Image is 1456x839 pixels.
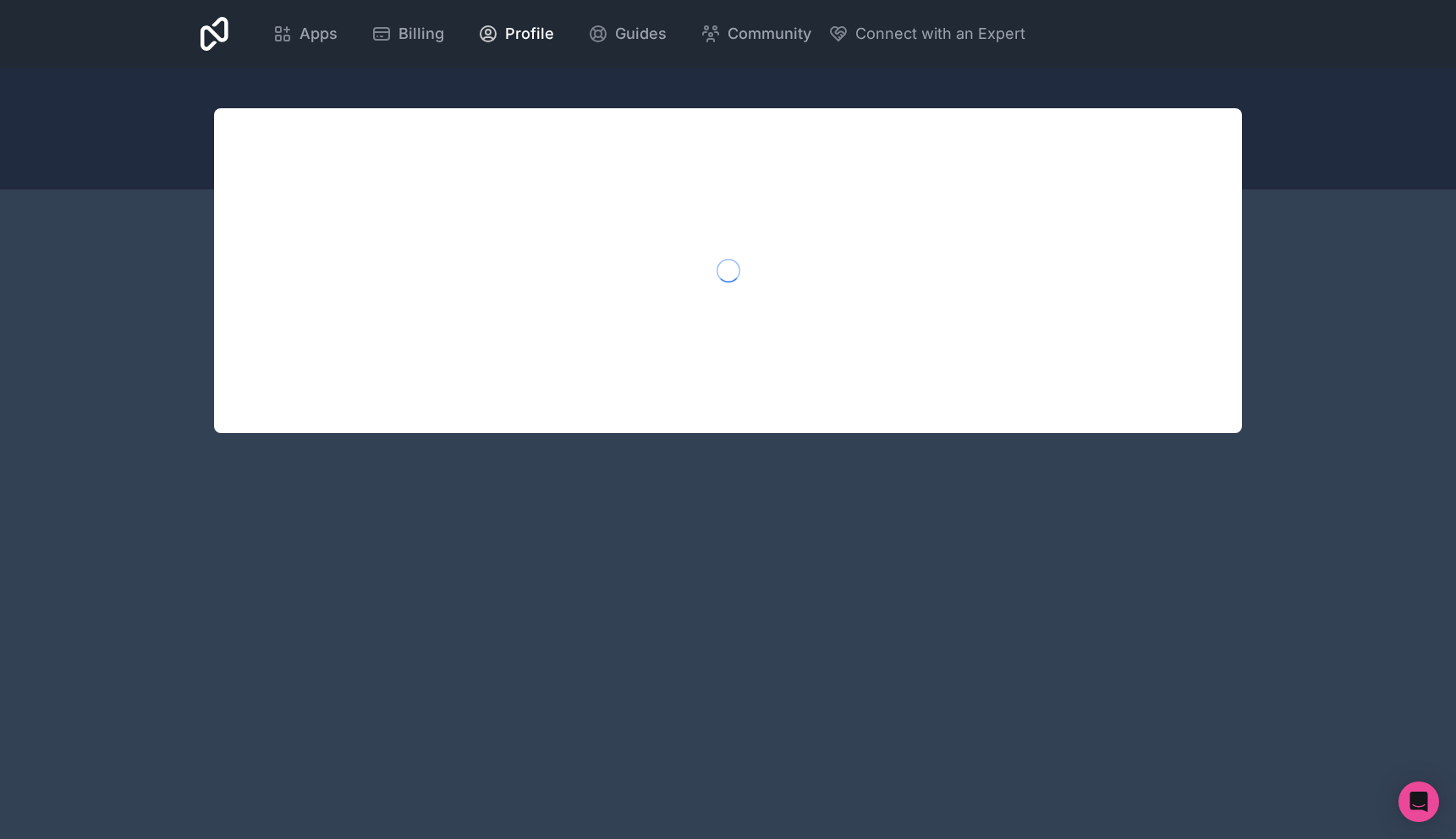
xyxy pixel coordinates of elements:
[728,22,811,46] span: Community
[358,15,458,52] a: Billing
[299,22,338,46] span: Apps
[687,15,825,52] a: Community
[1398,781,1439,822] div: Open Intercom Messenger
[259,15,351,52] a: Apps
[398,22,444,46] span: Billing
[464,15,568,52] a: Profile
[828,22,1025,46] button: Connect with an Expert
[855,22,1025,46] span: Connect with an Expert
[615,22,667,46] span: Guides
[574,15,680,52] a: Guides
[505,22,554,46] span: Profile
